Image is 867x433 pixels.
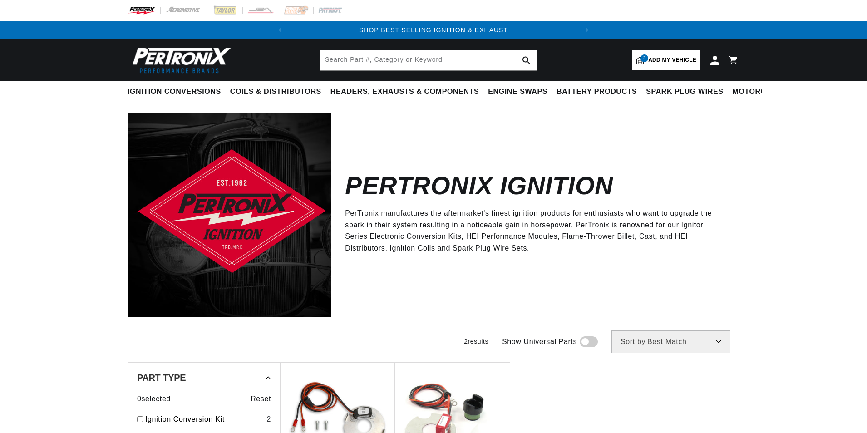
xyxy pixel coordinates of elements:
img: Pertronix Ignition [128,113,331,316]
a: 2Add my vehicle [632,50,700,70]
span: 2 results [464,338,488,345]
span: Sort by [621,338,645,345]
summary: Motorcycle [728,81,791,103]
span: Battery Products [557,87,637,97]
summary: Ignition Conversions [128,81,226,103]
div: Announcement [289,25,578,35]
select: Sort by [611,330,730,353]
button: Translation missing: en.sections.announcements.next_announcement [578,21,596,39]
span: 2 [640,54,648,62]
span: Motorcycle [733,87,787,97]
span: Show Universal Parts [502,336,577,348]
button: Translation missing: en.sections.announcements.previous_announcement [271,21,289,39]
slideshow-component: Translation missing: en.sections.announcements.announcement_bar [105,21,762,39]
img: Pertronix [128,44,232,76]
div: 2 [266,413,271,425]
span: Add my vehicle [648,56,696,64]
a: Ignition Conversion Kit [145,413,263,425]
span: Reset [251,393,271,405]
a: SHOP BEST SELLING IGNITION & EXHAUST [359,26,508,34]
span: Ignition Conversions [128,87,221,97]
span: 0 selected [137,393,171,405]
button: search button [517,50,537,70]
p: PerTronix manufactures the aftermarket's finest ignition products for enthusiasts who want to upg... [345,207,726,254]
summary: Coils & Distributors [226,81,326,103]
span: Engine Swaps [488,87,547,97]
summary: Engine Swaps [483,81,552,103]
summary: Headers, Exhausts & Components [326,81,483,103]
input: Search Part #, Category or Keyword [320,50,537,70]
summary: Spark Plug Wires [641,81,728,103]
span: Part Type [137,373,186,382]
span: Coils & Distributors [230,87,321,97]
summary: Battery Products [552,81,641,103]
span: Headers, Exhausts & Components [330,87,479,97]
span: Spark Plug Wires [646,87,723,97]
div: 1 of 2 [289,25,578,35]
h2: Pertronix Ignition [345,175,613,197]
